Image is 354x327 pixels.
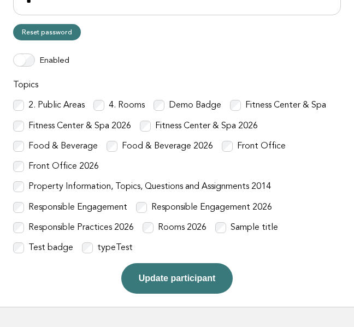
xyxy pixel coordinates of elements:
[28,100,85,111] label: 2. Public Areas
[97,242,133,254] label: typeTest
[169,100,221,111] label: Demo Badge
[109,100,145,111] label: 4. Rooms
[28,121,131,132] label: Fitness Center & Spa 2026
[245,100,326,111] label: Fitness Center & Spa
[28,181,271,193] label: Property Information, Topics, Questions and Assignments 2014
[122,141,213,152] label: Food & Beverage 2026
[121,263,233,294] button: Update participant
[28,242,73,254] label: Test badge
[28,161,99,173] label: Front Office 2026
[28,202,127,213] label: Responsible Engagement
[231,222,278,234] label: Sample title
[155,121,258,132] label: Fitness Center & Spa 2026
[39,56,69,67] label: Enabled
[13,80,341,91] label: Topics
[151,202,272,213] label: Responsible Engagement 2026
[13,24,81,40] a: Reset password
[28,141,98,152] label: Food & Beverage
[28,222,134,234] label: Responsible Practices 2026
[158,222,206,234] label: Rooms 2026
[237,141,286,152] label: Front Office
